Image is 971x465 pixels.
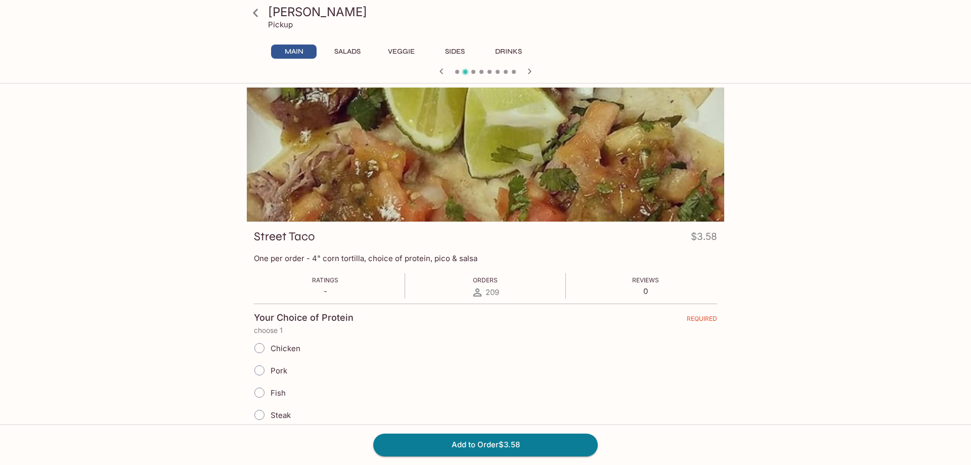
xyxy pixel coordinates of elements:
[247,88,724,222] div: Street Taco
[268,4,720,20] h3: [PERSON_NAME]
[632,286,659,296] p: 0
[473,276,498,284] span: Orders
[254,312,354,323] h4: Your Choice of Protein
[691,229,717,248] h4: $3.58
[312,286,338,296] p: -
[271,410,291,420] span: Steak
[254,326,717,334] p: choose 1
[312,276,338,284] span: Ratings
[268,20,293,29] p: Pickup
[271,45,317,59] button: Main
[632,276,659,284] span: Reviews
[687,315,717,326] span: REQUIRED
[373,434,598,456] button: Add to Order$3.58
[432,45,477,59] button: Sides
[271,388,286,398] span: Fish
[254,253,717,263] p: One per order - 4" corn tortilla, choice of protein, pico & salsa
[485,45,531,59] button: Drinks
[325,45,370,59] button: Salads
[485,287,499,297] span: 209
[378,45,424,59] button: Veggie
[271,366,287,375] span: Pork
[271,344,300,353] span: Chicken
[254,229,315,244] h3: Street Taco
